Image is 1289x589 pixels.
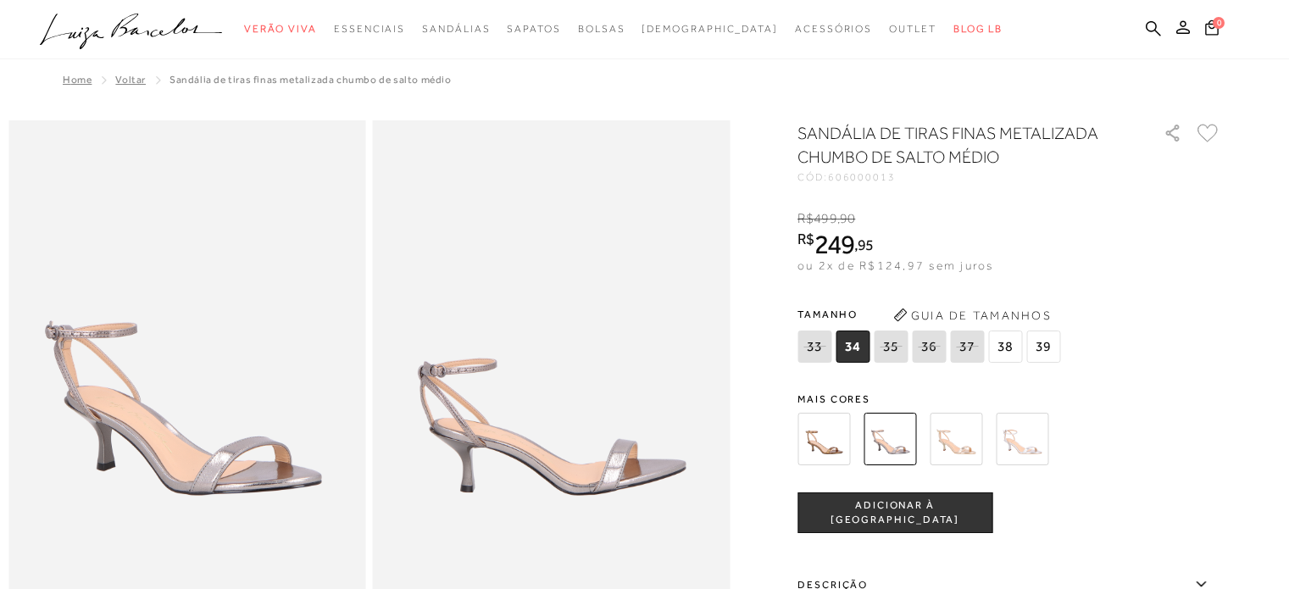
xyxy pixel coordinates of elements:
a: noSubCategoriesText [422,14,490,45]
span: 35 [874,331,908,363]
span: Tamanho [797,302,1064,327]
span: 95 [858,236,874,253]
a: noSubCategoriesText [578,14,625,45]
span: ADICIONAR À [GEOGRAPHIC_DATA] [798,498,992,528]
i: , [837,211,856,226]
span: 36 [912,331,946,363]
button: 0 [1200,19,1224,42]
a: Home [63,74,92,86]
span: Sapatos [507,23,560,35]
span: 39 [1026,331,1060,363]
span: 0 [1213,17,1225,29]
span: Acessórios [795,23,872,35]
h1: SANDÁLIA DE TIRAS FINAS METALIZADA CHUMBO DE SALTO MÉDIO [797,121,1115,169]
a: noSubCategoriesText [507,14,560,45]
span: Outlet [889,23,936,35]
div: CÓD: [797,172,1136,182]
span: 33 [797,331,831,363]
a: noSubCategoriesText [795,14,872,45]
span: ou 2x de R$124,97 sem juros [797,258,993,272]
a: noSubCategoriesText [642,14,778,45]
a: noSubCategoriesText [889,14,936,45]
span: 34 [836,331,870,363]
button: Guia de Tamanhos [887,302,1057,329]
span: 38 [988,331,1022,363]
i: R$ [797,231,814,247]
span: 499 [814,211,836,226]
a: noSubCategoriesText [244,14,317,45]
span: 37 [950,331,984,363]
span: Bolsas [578,23,625,35]
a: noSubCategoriesText [334,14,405,45]
img: SANDÁLIA DE TIRAS FINAS METALIZADA PRATA DE SALTO MÉDIO [996,413,1048,465]
span: Verão Viva [244,23,317,35]
span: 606000013 [828,171,896,183]
img: SANDÁLIA DE TIRAS FINAS METALIZADA BRONZE DE SALTO MÉDIO [797,413,850,465]
i: R$ [797,211,814,226]
span: 90 [840,211,855,226]
span: Essenciais [334,23,405,35]
a: Voltar [115,74,146,86]
span: BLOG LB [953,23,1003,35]
i: , [854,237,874,253]
span: 249 [814,229,854,259]
a: BLOG LB [953,14,1003,45]
img: SANDÁLIA DE TIRAS FINAS METALIZADA DOURADA DE SALTO MÉDIO [930,413,982,465]
span: SANDÁLIA DE TIRAS FINAS METALIZADA CHUMBO DE SALTO MÉDIO [169,74,452,86]
span: Mais cores [797,394,1221,404]
button: ADICIONAR À [GEOGRAPHIC_DATA] [797,492,992,533]
span: Sandálias [422,23,490,35]
span: [DEMOGRAPHIC_DATA] [642,23,778,35]
img: SANDÁLIA DE TIRAS FINAS METALIZADA CHUMBO DE SALTO MÉDIO [864,413,916,465]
